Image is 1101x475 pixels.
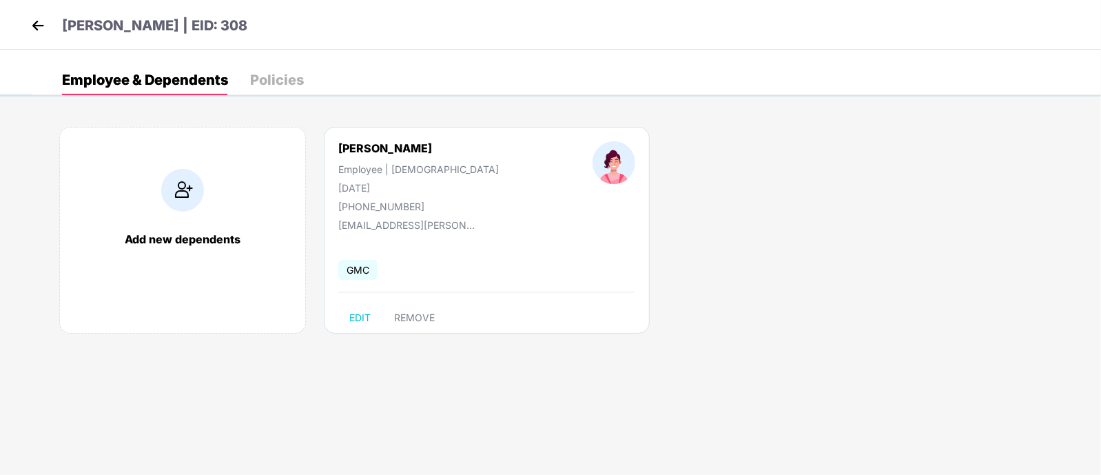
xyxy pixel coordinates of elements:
[62,73,228,87] div: Employee & Dependents
[338,260,378,280] span: GMC
[161,169,204,212] img: addIcon
[338,182,499,194] div: [DATE]
[338,141,432,155] div: [PERSON_NAME]
[338,163,499,175] div: Employee | [DEMOGRAPHIC_DATA]
[593,141,635,184] img: profileImage
[250,73,304,87] div: Policies
[74,232,291,246] div: Add new dependents
[394,312,435,323] span: REMOVE
[28,15,48,36] img: back
[349,312,371,323] span: EDIT
[62,15,247,37] p: [PERSON_NAME] | EID: 308
[338,201,499,212] div: [PHONE_NUMBER]
[383,307,446,329] button: REMOVE
[338,307,382,329] button: EDIT
[338,219,476,231] div: [EMAIL_ADDRESS][PERSON_NAME][DOMAIN_NAME]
